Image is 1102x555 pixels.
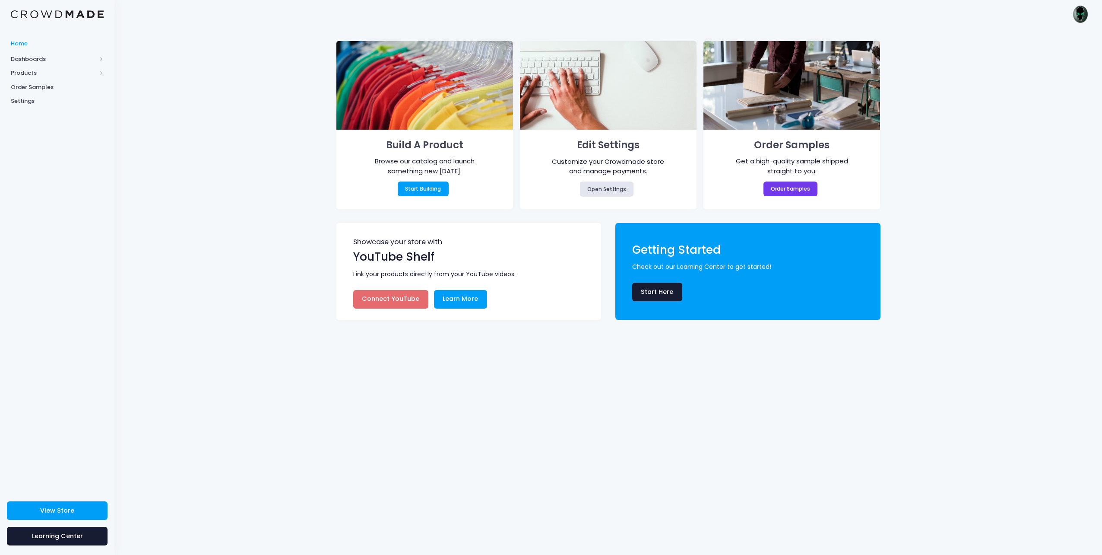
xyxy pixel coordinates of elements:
span: Showcase your store with [353,239,586,249]
span: Settings [11,97,104,105]
a: Learning Center [7,527,108,545]
img: User [1072,6,1089,23]
span: Order Samples [11,83,104,92]
div: Get a high-quality sample shipped straight to you. [730,156,854,176]
span: YouTube Shelf [353,249,434,265]
a: Open Settings [580,182,634,196]
div: Customize your Crowdmade store and manage payments. [547,157,670,176]
h1: Build A Product [349,137,500,154]
a: Start Here [632,283,682,301]
span: Check out our Learning Center to get started! [632,262,868,271]
span: Dashboards [11,55,96,64]
a: Learn More [434,290,487,309]
span: Link your products directly from your YouTube videos. [353,270,589,279]
span: Home [11,39,104,48]
a: Order Samples [763,182,818,196]
a: View Store [7,501,108,520]
a: Connect YouTube [353,290,428,309]
span: Learning Center [32,532,83,540]
a: Start Building [398,182,449,196]
h1: Order Samples [716,137,868,154]
h1: Edit Settings [532,137,684,154]
span: Products [11,69,96,77]
span: View Store [40,506,74,515]
span: Getting Started [632,242,721,258]
img: Logo [11,10,104,19]
div: Browse our catalog and launch something new [DATE]. [363,156,486,176]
